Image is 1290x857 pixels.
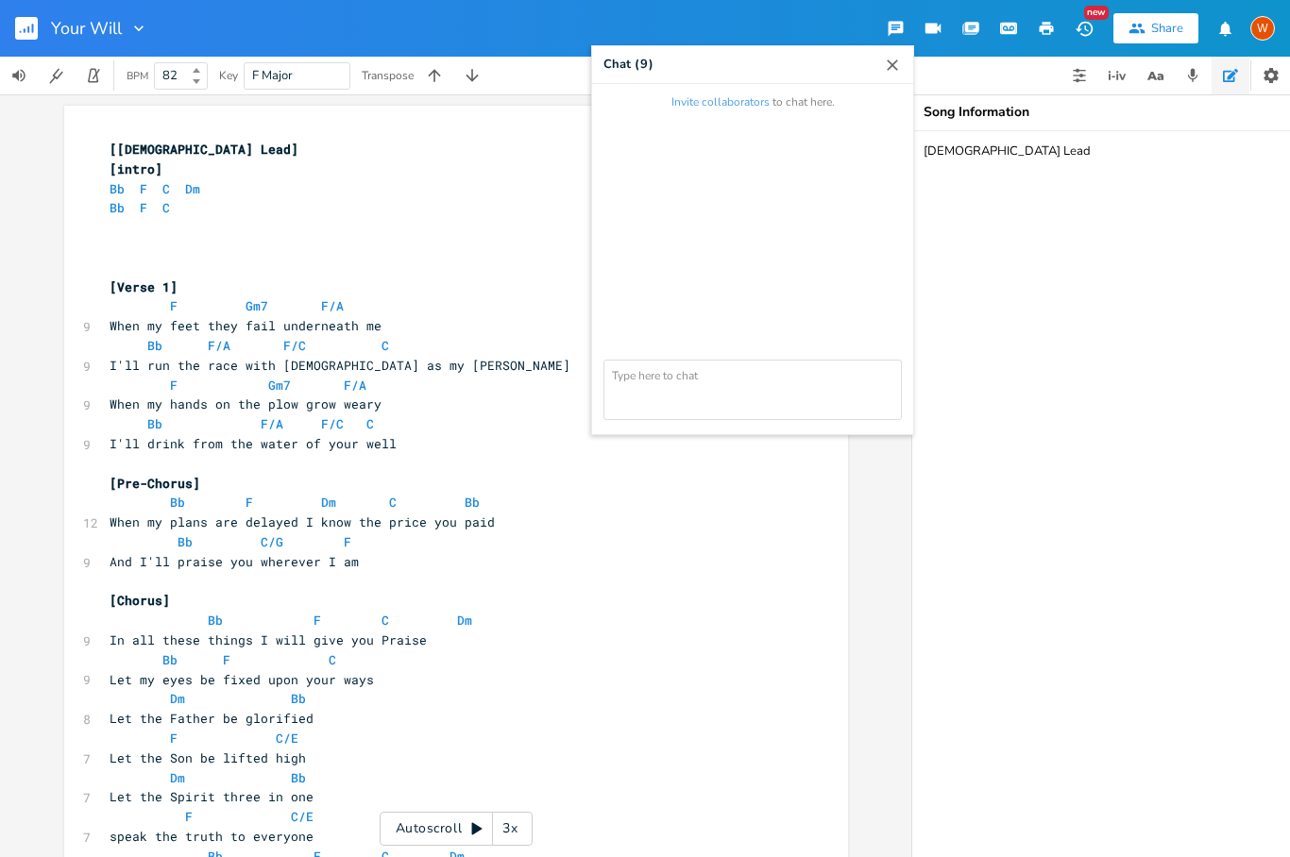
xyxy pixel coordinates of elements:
span: And I'll praise you wherever I am [110,553,359,570]
div: Share [1151,20,1183,37]
div: New [1084,6,1109,20]
div: Key [219,70,238,81]
span: C [162,199,170,216]
button: Share [1113,13,1198,43]
span: Gm7 [268,377,291,394]
span: F [344,533,351,550]
span: Dm [170,769,185,786]
div: ( 9 ) [635,59,654,71]
div: Worship Pastor [1250,16,1275,41]
span: Bb [291,769,306,786]
span: Bb [170,494,185,511]
button: Invite collaborators [671,95,770,111]
span: F Major [252,67,293,84]
span: Bb [178,533,193,550]
span: F [314,612,321,629]
div: 3x [493,812,527,846]
span: F [170,730,178,747]
span: In all these things I will give you Praise [110,631,427,648]
span: Dm [457,612,472,629]
span: C [366,415,374,432]
span: speak the truth to everyone [110,828,314,845]
span: When my hands on the plow grow weary [110,395,382,412]
span: Let the Son be lifted high [110,749,306,766]
span: C [162,180,170,197]
span: Bb [110,199,125,216]
span: F [223,651,230,668]
span: I'll run the race with [DEMOGRAPHIC_DATA] as my [PERSON_NAME] [110,357,570,374]
span: Bb [465,494,480,511]
span: When my feet they fail underneath me [110,317,382,334]
span: [Chorus] [110,592,170,609]
span: F [170,377,178,394]
button: W [1250,7,1275,50]
span: Bb [208,612,223,629]
span: F/A [321,297,344,314]
span: Bb [291,690,306,707]
span: Dm [321,494,336,511]
span: F/A [261,415,283,432]
span: I'll drink from the water of your well [110,435,397,452]
span: F/C [321,415,344,432]
span: [Verse 1] [110,278,178,295]
span: F/A [344,377,366,394]
span: C/G [261,533,283,550]
span: C [389,494,397,511]
span: Bb [110,180,125,197]
span: C [382,612,389,629]
span: Dm [170,690,185,707]
div: Chat [603,56,654,75]
span: Bb [147,337,162,354]
span: When my plans are delayed I know the price you paid [110,513,495,530]
button: New [1065,11,1103,45]
div: Song Information [924,106,1279,119]
div: BPM [127,71,148,81]
span: Gm7 [246,297,268,314]
textarea: [DEMOGRAPHIC_DATA] Lead [912,131,1290,857]
span: C [329,651,336,668]
span: Bb [147,415,162,432]
div: Transpose [362,70,414,81]
span: C/E [291,808,314,825]
span: F [140,180,147,197]
span: F [140,199,147,216]
span: [intro] [110,160,162,177]
span: [Pre-Chorus] [110,475,200,492]
span: Let the Father be glorified [110,710,314,727]
span: Your Will [51,20,122,37]
span: to chat here. [772,94,835,109]
span: Bb [162,651,178,668]
span: C [382,337,389,354]
span: Dm [185,180,200,197]
span: Let the Spirit three in one [110,788,314,805]
span: Let my eyes be fixed upon your ways [110,671,374,688]
span: F/A [208,337,230,354]
span: F [246,494,253,511]
span: F [170,297,178,314]
span: [[DEMOGRAPHIC_DATA] Lead] [110,141,298,158]
span: C/E [276,730,298,747]
div: Autoscroll [380,812,533,846]
span: F [185,808,193,825]
span: F/C [283,337,306,354]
